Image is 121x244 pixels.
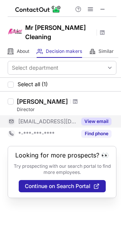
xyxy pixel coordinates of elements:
[15,5,61,14] img: ContactOut v5.3.10
[25,183,90,189] span: Continue on Search Portal
[13,163,111,175] p: Try prospecting with our search portal to find more employees.
[25,23,94,41] h1: Mr [PERSON_NAME] Cleaning
[46,48,82,54] span: Decision makers
[18,118,77,125] span: [EMAIL_ADDRESS][DOMAIN_NAME]
[17,106,116,113] div: Director
[19,180,106,192] button: Continue on Search Portal
[17,98,68,105] div: [PERSON_NAME]
[12,64,58,72] div: Select department
[8,23,23,39] img: d8b27c235eb8adafc933ea0f685be71f
[81,118,111,125] button: Reveal Button
[98,48,114,54] span: Similar
[17,48,29,54] span: About
[81,130,111,138] button: Reveal Button
[15,152,109,159] header: Looking for more prospects? 👀
[18,81,48,87] span: Select all (1)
